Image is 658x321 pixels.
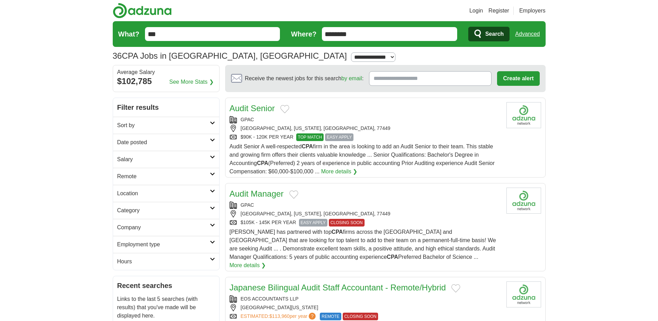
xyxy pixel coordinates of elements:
[299,219,327,227] span: EASY APPLY
[230,229,496,260] span: [PERSON_NAME] has partnered with top firms across the [GEOGRAPHIC_DATA] and [GEOGRAPHIC_DATA] tha...
[230,210,501,217] div: [GEOGRAPHIC_DATA], [US_STATE], [GEOGRAPHIC_DATA], 77449
[117,75,215,88] div: $102,785
[469,7,483,15] a: Login
[117,223,210,232] h2: Company
[117,172,210,181] h2: Remote
[113,219,219,236] a: Company
[230,143,495,174] span: Audit Senior A well-respected firm in the area is looking to add an Audit Senior to their team. T...
[519,7,546,15] a: Employers
[320,313,341,320] span: REMOTE
[230,261,266,270] a: More details ❯
[468,27,510,41] button: Search
[117,295,215,320] p: Links to the last 5 searches (with results) that you've made will be displayed here.
[343,313,378,320] span: CLOSING SOON
[113,3,172,18] img: Adzuna logo
[280,105,289,113] button: Add to favorite jobs
[113,151,219,168] a: Salary
[341,75,362,81] a: by email
[269,313,289,319] span: $113,960
[289,190,298,199] button: Add to favorite jobs
[117,121,210,130] h2: Sort by
[230,104,275,113] a: Audit Senior
[230,295,501,303] div: EOS ACCOUNTANTS LLP
[113,202,219,219] a: Category
[451,284,460,293] button: Add to favorite jobs
[117,69,215,75] div: Average Salary
[117,138,210,147] h2: Date posted
[309,313,316,320] span: ?
[332,229,343,235] strong: CPA
[245,74,364,83] span: Receive the newest jobs for this search :
[230,116,501,123] div: GPAC
[230,201,501,209] div: GPAC
[113,253,219,270] a: Hours
[506,188,541,214] img: Company logo
[113,51,347,60] h1: CPA Jobs in [GEOGRAPHIC_DATA], [GEOGRAPHIC_DATA]
[497,71,539,86] button: Create alert
[325,133,353,141] span: EASY APPLY
[387,254,398,260] strong: CPA
[117,155,210,164] h2: Salary
[291,29,316,39] label: Where?
[329,219,365,227] span: CLOSING SOON
[506,102,541,128] img: Company logo
[117,257,210,266] h2: Hours
[113,50,122,62] span: 36
[117,206,210,215] h2: Category
[257,160,268,166] strong: CPA
[113,236,219,253] a: Employment type
[230,304,501,311] div: [GEOGRAPHIC_DATA][US_STATE]
[117,189,210,198] h2: Location
[230,125,501,132] div: [GEOGRAPHIC_DATA], [US_STATE], [GEOGRAPHIC_DATA], 77449
[230,219,501,227] div: $105K - 145K PER YEAR
[241,313,317,320] a: ESTIMATED:$113,960per year?
[169,78,214,86] a: See More Stats ❯
[488,7,509,15] a: Register
[506,281,541,307] img: Company logo
[113,117,219,134] a: Sort by
[296,133,324,141] span: TOP MATCH
[302,143,313,149] strong: CPA
[113,168,219,185] a: Remote
[113,98,219,117] h2: Filter results
[515,27,540,41] a: Advanced
[230,133,501,141] div: $90K - 120K PER YEAR
[117,280,215,291] h2: Recent searches
[485,27,504,41] span: Search
[113,134,219,151] a: Date posted
[230,283,446,292] a: Japanese Bilingual Audit Staff Accountant - Remote/Hybrid
[113,185,219,202] a: Location
[230,189,284,198] a: Audit Manager
[117,240,210,249] h2: Employment type
[118,29,139,39] label: What?
[321,167,358,176] a: More details ❯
